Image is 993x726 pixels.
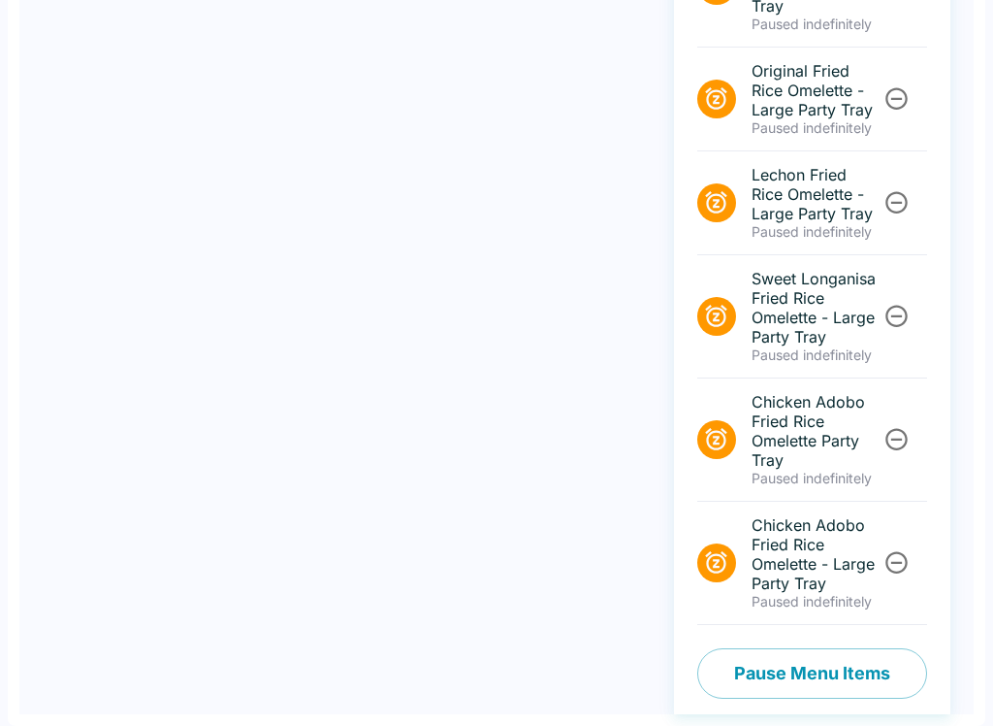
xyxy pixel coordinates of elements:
button: Unpause [879,421,914,457]
button: Unpause [879,544,914,580]
span: Sweet Longanisa Fried Rice Omelette - Large Party Tray [752,269,881,346]
button: Unpause [879,81,914,116]
button: Unpause [879,184,914,220]
span: Lechon Fried Rice Omelette - Large Party Tray [752,165,881,223]
p: Paused indefinitely [752,119,881,137]
p: Paused indefinitely [752,593,881,610]
p: Paused indefinitely [752,223,881,241]
p: Paused indefinitely [752,16,881,33]
p: Paused indefinitely [752,470,881,487]
button: Pause Menu Items [697,648,927,699]
p: Paused indefinitely [752,346,881,364]
span: Chicken Adobo Fried Rice Omelette Party Tray [752,392,881,470]
span: Original Fried Rice Omelette - Large Party Tray [752,61,881,119]
button: Unpause [879,298,914,334]
span: Chicken Adobo Fried Rice Omelette - Large Party Tray [752,515,881,593]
